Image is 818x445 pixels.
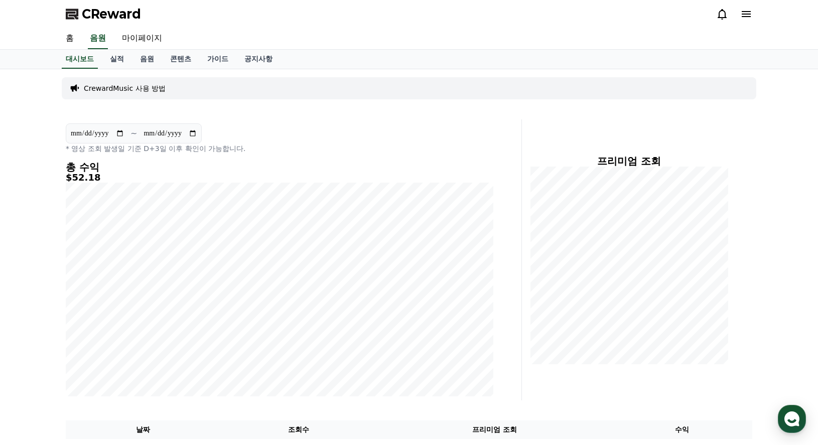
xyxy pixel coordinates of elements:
[66,6,141,22] a: CReward
[62,50,98,69] a: 대시보드
[66,420,220,439] th: 날짜
[130,127,137,139] p: ~
[58,28,82,49] a: 홈
[530,156,728,167] h4: 프리미엄 조회
[3,318,66,343] a: 홈
[32,333,38,341] span: 홈
[88,28,108,49] a: 음원
[84,83,166,93] a: CrewardMusic 사용 방법
[155,333,167,341] span: 설정
[132,50,162,69] a: 음원
[114,28,170,49] a: 마이페이지
[612,420,752,439] th: 수익
[129,318,193,343] a: 설정
[102,50,132,69] a: 실적
[82,6,141,22] span: CReward
[236,50,281,69] a: 공지사항
[220,420,377,439] th: 조회수
[66,143,493,154] p: * 영상 조회 발생일 기준 D+3일 이후 확인이 가능합니다.
[162,50,199,69] a: 콘텐츠
[92,334,104,342] span: 대화
[199,50,236,69] a: 가이드
[66,162,493,173] h4: 총 수익
[377,420,612,439] th: 프리미엄 조회
[66,318,129,343] a: 대화
[66,173,493,183] h5: $52.18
